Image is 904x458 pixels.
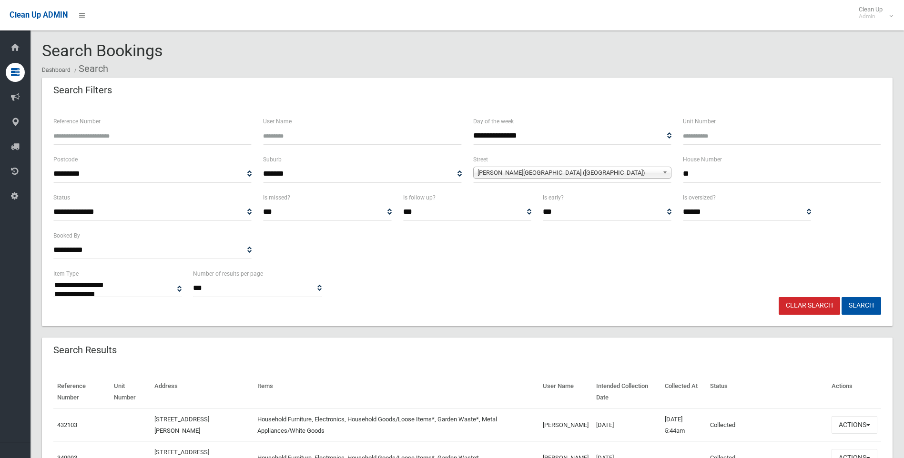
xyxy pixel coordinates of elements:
label: Is early? [543,192,564,203]
header: Search Filters [42,81,123,100]
label: Status [53,192,70,203]
button: Actions [832,416,877,434]
small: Admin [859,13,883,20]
td: Collected [706,408,828,442]
td: [DATE] [592,408,661,442]
td: [PERSON_NAME] [539,408,592,442]
label: User Name [263,116,292,127]
label: Postcode [53,154,78,165]
label: Item Type [53,269,79,279]
label: Number of results per page [193,269,263,279]
th: User Name [539,376,592,408]
th: Status [706,376,828,408]
th: Items [254,376,539,408]
th: Reference Number [53,376,110,408]
td: [DATE] 5:44am [661,408,706,442]
header: Search Results [42,341,128,359]
a: 432103 [57,421,77,428]
label: Is oversized? [683,192,716,203]
li: Search [72,60,108,78]
span: Clean Up [854,6,892,20]
label: Reference Number [53,116,101,127]
span: [PERSON_NAME][GEOGRAPHIC_DATA] ([GEOGRAPHIC_DATA]) [477,167,659,179]
td: Household Furniture, Electronics, Household Goods/Loose Items*, Garden Waste*, Metal Appliances/W... [254,408,539,442]
label: Booked By [53,230,80,241]
th: Intended Collection Date [592,376,661,408]
label: House Number [683,154,722,165]
th: Actions [828,376,881,408]
label: Is follow up? [403,192,436,203]
button: Search [842,297,881,315]
a: Clear Search [779,297,840,315]
a: Dashboard [42,67,71,73]
label: Unit Number [683,116,716,127]
th: Address [151,376,254,408]
label: Street [473,154,488,165]
a: [STREET_ADDRESS][PERSON_NAME] [154,416,209,434]
label: Suburb [263,154,282,165]
span: Search Bookings [42,41,163,60]
span: Clean Up ADMIN [10,10,68,20]
label: Is missed? [263,192,290,203]
label: Day of the week [473,116,514,127]
th: Unit Number [110,376,151,408]
th: Collected At [661,376,706,408]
